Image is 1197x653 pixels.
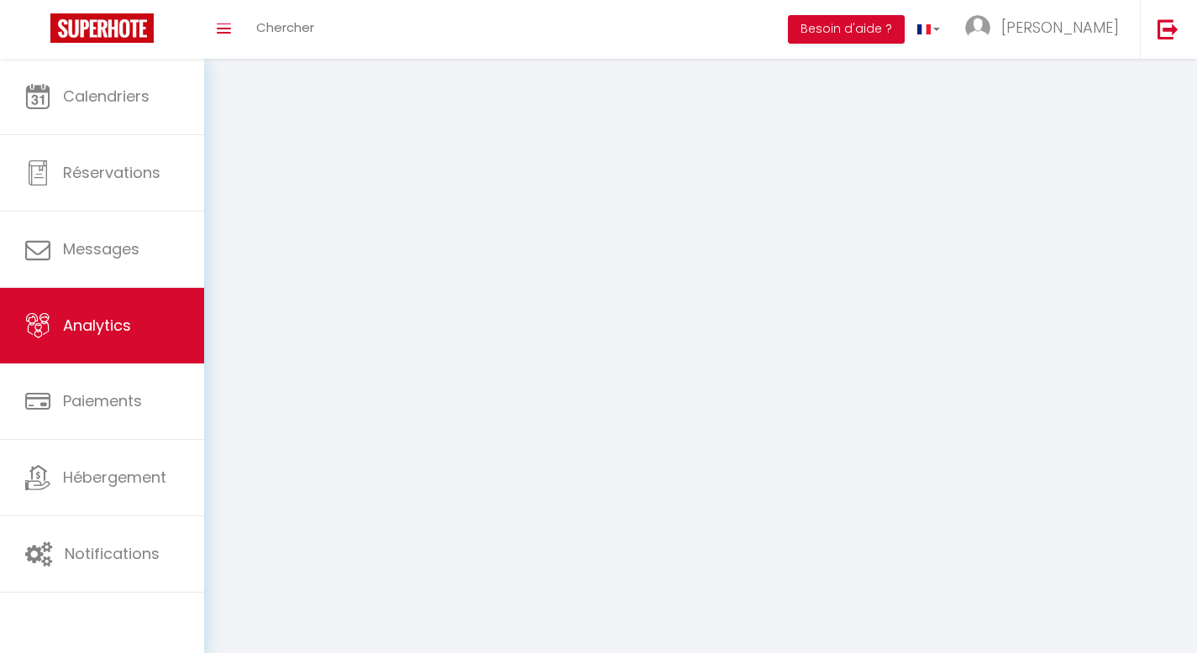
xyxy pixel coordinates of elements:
[50,13,154,43] img: Super Booking
[63,238,139,259] span: Messages
[256,18,314,36] span: Chercher
[63,86,150,107] span: Calendriers
[788,15,905,44] button: Besoin d'aide ?
[63,390,142,411] span: Paiements
[1158,18,1179,39] img: logout
[63,315,131,336] span: Analytics
[965,15,990,40] img: ...
[63,467,166,488] span: Hébergement
[65,543,160,564] span: Notifications
[1001,17,1119,38] span: [PERSON_NAME]
[63,162,160,183] span: Réservations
